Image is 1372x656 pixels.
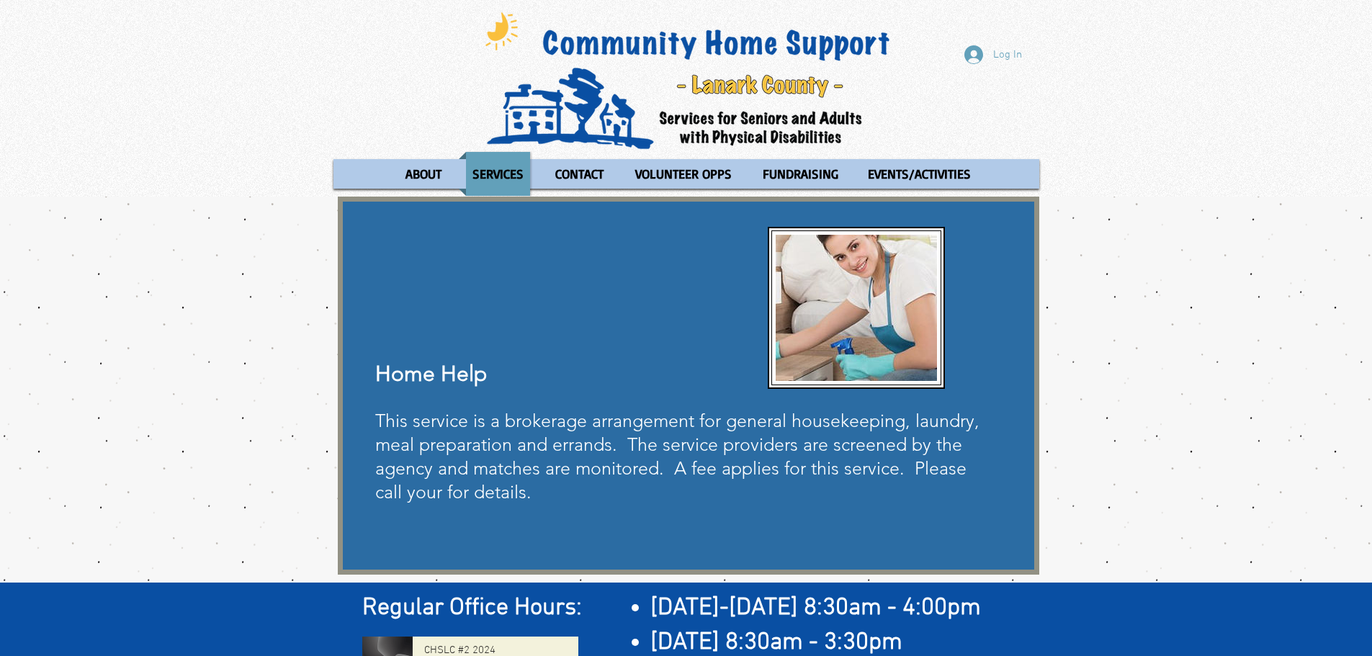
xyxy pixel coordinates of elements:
[391,152,455,196] a: ABOUT
[375,410,979,503] span: This service is a brokerage arrangement for general housekeeping, laundry, meal preparation and e...
[861,152,977,196] p: EVENTS/ACTIVITIES
[375,361,487,387] span: Home Help
[954,41,1032,68] button: Log In
[749,152,851,196] a: FUNDRAISING
[629,152,738,196] p: VOLUNTEER OPPS
[459,152,537,196] a: SERVICES
[362,591,1021,626] h2: ​
[622,152,745,196] a: VOLUNTEER OPPS
[776,235,937,381] img: Home Help1.JPG
[466,152,530,196] p: SERVICES
[756,152,845,196] p: FUNDRAISING
[854,152,985,196] a: EVENTS/ACTIVITIES
[549,152,610,196] p: CONTACT
[424,645,496,656] span: CHSLC #2 2024
[650,593,981,623] span: [DATE]-[DATE] 8:30am - 4:00pm
[399,152,448,196] p: ABOUT
[988,48,1027,63] span: Log In
[541,152,618,196] a: CONTACT
[362,593,582,623] span: Regular Office Hours:
[333,152,1039,196] nav: Site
